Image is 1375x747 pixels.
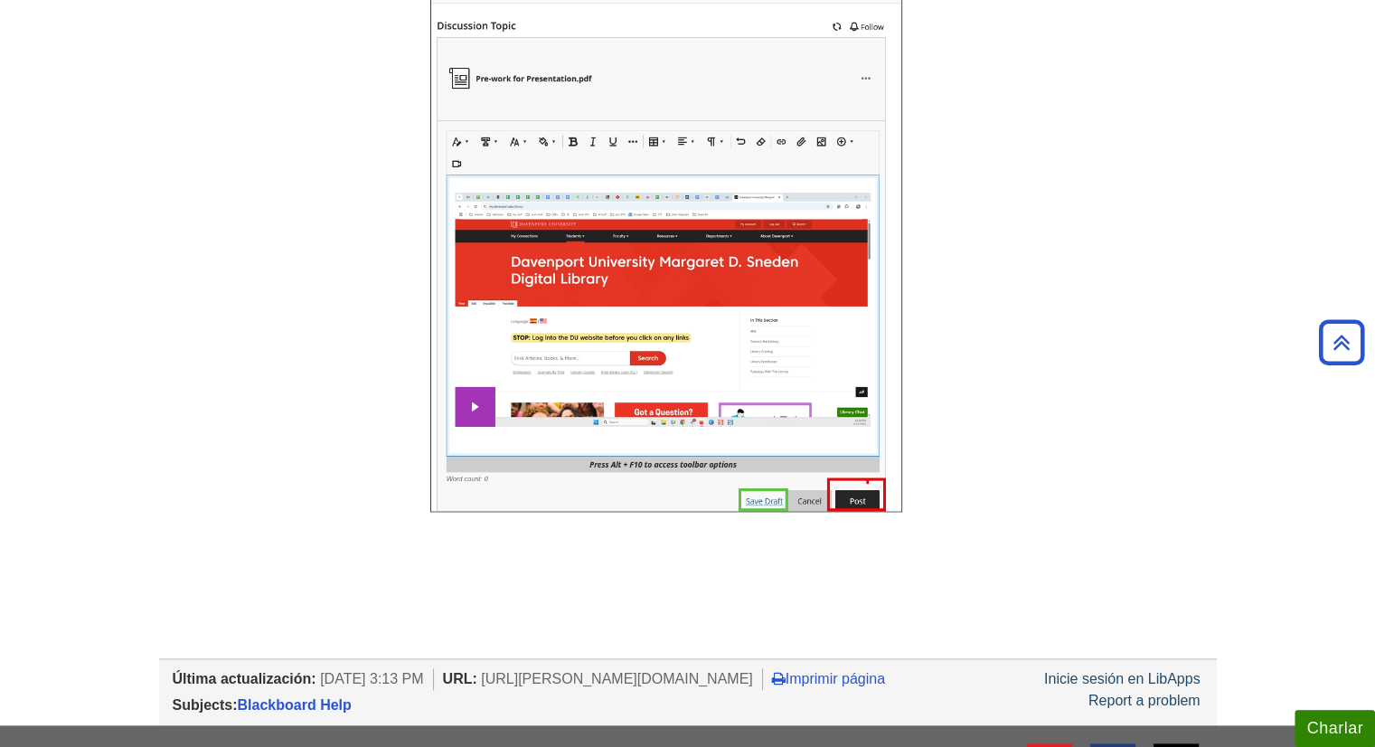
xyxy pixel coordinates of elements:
a: Report a problem [1088,693,1201,708]
span: [URL][PERSON_NAME][DOMAIN_NAME] [481,671,753,686]
span: Última actualización: [173,671,316,686]
i: Imprimir página [772,671,786,686]
a: Imprimir página [772,671,885,686]
button: Charlar [1295,710,1375,747]
span: [DATE] 3:13 PM [320,671,423,686]
a: Back to Top [1313,330,1370,355]
span: URL: [443,671,477,686]
a: Blackboard Help [238,697,352,713]
span: Subjects: [173,697,238,713]
a: Inicie sesión en LibApps [1044,671,1201,686]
